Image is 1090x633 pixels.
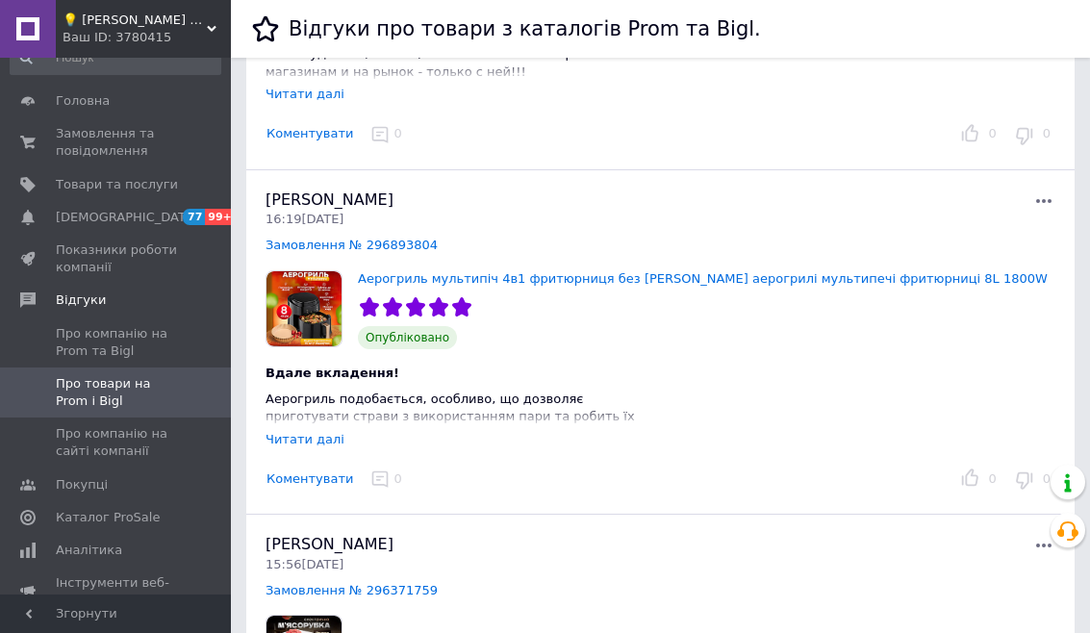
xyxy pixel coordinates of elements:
[266,190,393,209] span: [PERSON_NAME]
[56,209,198,226] span: [DEMOGRAPHIC_DATA]
[266,46,600,79] span: Очень удобная, легкая, вместительная. Теперь по магазинам и на рынок - только с ней!!!
[266,366,399,380] span: Вдале вкладення!
[358,271,1048,286] a: Аерогриль мультипіч 4в1 фритюрниця без [PERSON_NAME] аерогрилі мультипечі фритюрниці 8L 1800W
[56,125,178,160] span: Замовлення та повідомлення
[56,542,122,559] span: Аналітика
[266,238,438,252] a: Замовлення № 296893804
[266,392,635,477] span: Аерогриль подобається, особливо, що дозволяє приготувати страви з використанням пари та робить їх...
[56,574,178,609] span: Інструменти веб-майстра та SEO
[56,176,178,193] span: Товари та послуги
[358,326,457,349] span: Опубліковано
[63,12,207,29] span: 💡 SVITAЄ - Перевірена техніка для дому та гаджети для догляду за собою
[266,271,342,346] img: Аерогриль мультипіч 4в1 фритюрниця без олії аерофритюрниця аерогрилі мультипечі фритюрниці 8L 1800W
[63,29,231,46] div: Ваш ID: 3780415
[56,325,178,360] span: Про компанію на Prom та Bigl
[266,432,344,446] div: Читати далі
[10,40,221,75] input: Пошук
[266,535,393,553] span: [PERSON_NAME]
[266,87,344,101] div: Читати далі
[56,375,178,410] span: Про товари на Prom і Bigl
[266,124,354,144] button: Коментувати
[56,476,108,494] span: Покупці
[56,241,178,276] span: Показники роботи компанії
[266,469,354,490] button: Коментувати
[289,17,761,40] h1: Відгуки про товари з каталогів Prom та Bigl.
[266,557,343,571] span: 15:56[DATE]
[56,92,110,110] span: Головна
[56,291,106,309] span: Відгуки
[266,212,343,226] span: 16:19[DATE]
[56,425,178,460] span: Про компанію на сайті компанії
[266,583,438,597] a: Замовлення № 296371759
[56,509,160,526] span: Каталог ProSale
[205,209,237,225] span: 99+
[183,209,205,225] span: 77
